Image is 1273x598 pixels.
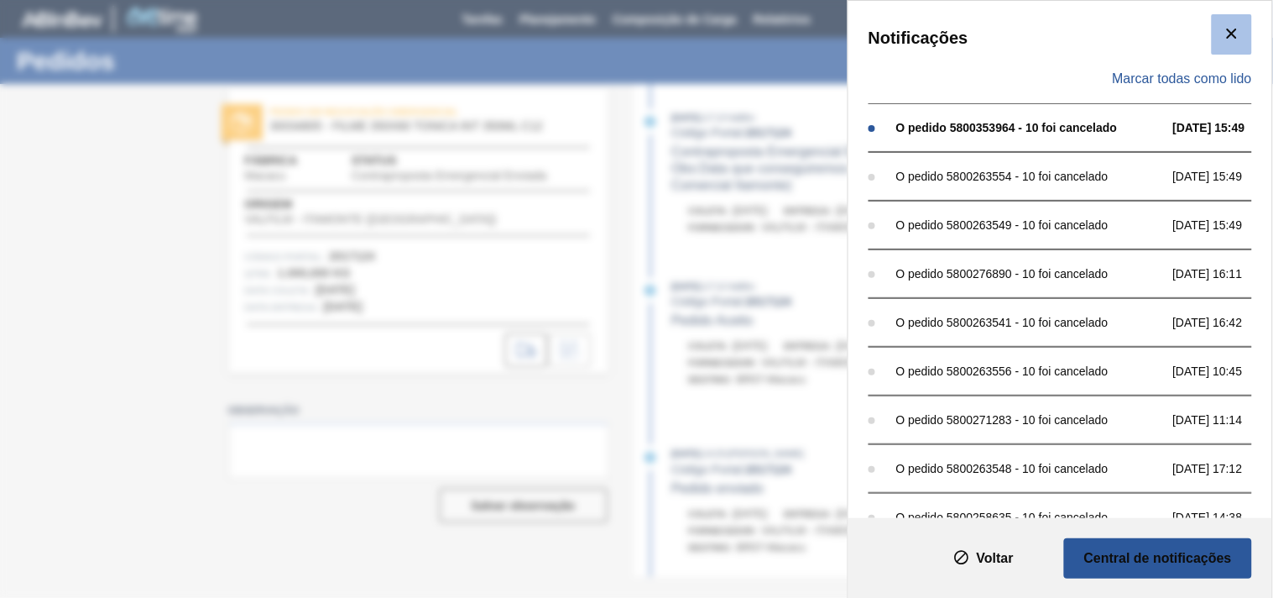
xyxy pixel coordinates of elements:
[1173,170,1269,183] span: [DATE] 15:49
[1173,462,1269,475] span: [DATE] 17:12
[896,267,1165,281] div: O pedido 5800276890 - 10 foi cancelado
[1173,316,1269,329] span: [DATE] 16:42
[1173,267,1269,281] span: [DATE] 16:11
[896,462,1165,475] div: O pedido 5800263548 - 10 foi cancelado
[896,121,1165,134] div: O pedido 5800353964 - 10 foi cancelado
[896,511,1165,524] div: O pedido 5800258635 - 10 foi cancelado
[1173,121,1269,134] span: [DATE] 15:49
[896,316,1165,329] div: O pedido 5800263541 - 10 foi cancelado
[896,218,1165,232] div: O pedido 5800263549 - 10 foi cancelado
[1113,71,1252,87] span: Marcar todas como lido
[1173,413,1269,427] span: [DATE] 11:14
[896,413,1165,427] div: O pedido 5800271283 - 10 foi cancelado
[1173,511,1269,524] span: [DATE] 14:38
[1173,218,1269,232] span: [DATE] 15:49
[896,365,1165,378] div: O pedido 5800263556 - 10 foi cancelado
[896,170,1165,183] div: O pedido 5800263554 - 10 foi cancelado
[1173,365,1269,378] span: [DATE] 10:45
